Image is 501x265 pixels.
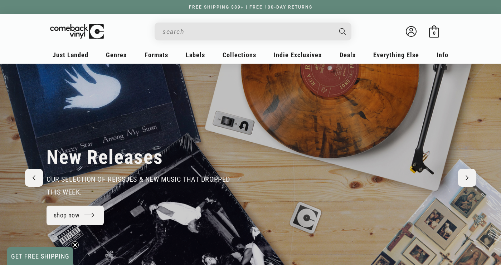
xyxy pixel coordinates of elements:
[53,51,88,59] span: Just Landed
[72,241,79,249] button: Close teaser
[373,51,419,59] span: Everything Else
[25,169,43,187] button: Previous slide
[47,175,230,196] span: our selection of reissues & new music that dropped this week.
[186,51,205,59] span: Labels
[47,146,163,169] h2: New Releases
[340,51,356,59] span: Deals
[145,51,168,59] span: Formats
[182,5,320,10] a: FREE SHIPPING $89+ | FREE 100-DAY RETURNS
[223,51,256,59] span: Collections
[11,252,69,260] span: GET FREE SHIPPING
[155,23,351,40] div: Search
[333,23,352,40] button: Search
[274,51,322,59] span: Indie Exclusives
[106,51,127,59] span: Genres
[7,247,73,265] div: GET FREE SHIPPINGClose teaser
[47,206,104,225] a: shop now
[433,30,436,36] span: 0
[162,24,332,39] input: When autocomplete results are available use up and down arrows to review and enter to select
[437,51,448,59] span: Info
